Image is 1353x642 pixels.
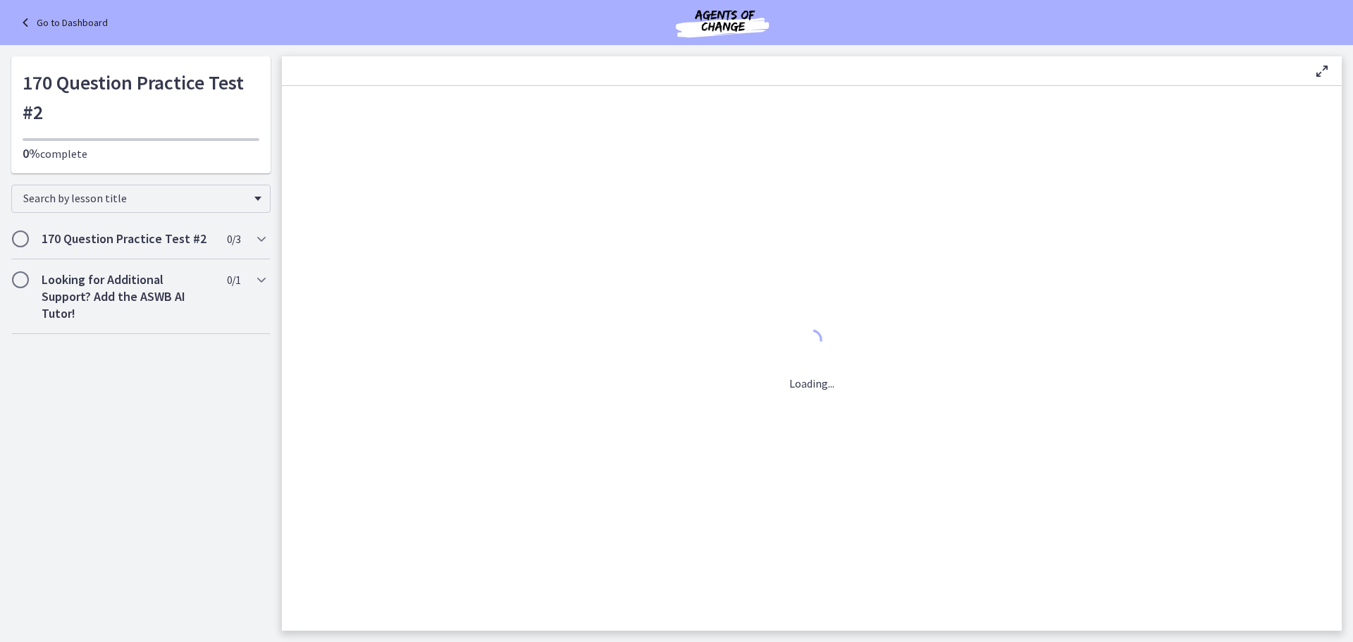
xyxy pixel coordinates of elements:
span: 0 / 3 [227,230,240,247]
a: Go to Dashboard [17,14,108,31]
p: complete [23,145,259,162]
h2: 170 Question Practice Test #2 [42,230,214,247]
h2: Looking for Additional Support? Add the ASWB AI Tutor! [42,271,214,322]
span: 0 / 1 [227,271,240,288]
div: Search by lesson title [11,185,271,213]
div: 1 [789,326,834,358]
span: Search by lesson title [23,191,247,205]
img: Agents of Change Social Work Test Prep [638,6,807,39]
p: Loading... [789,375,834,392]
span: 0% [23,145,40,161]
h1: 170 Question Practice Test #2 [23,68,259,127]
